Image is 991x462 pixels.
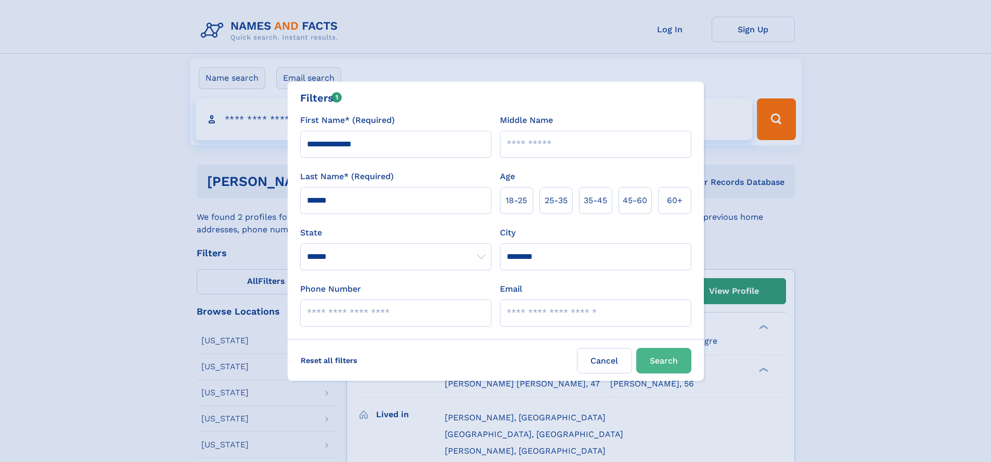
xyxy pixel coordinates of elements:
label: State [300,227,492,239]
label: First Name* (Required) [300,114,395,127]
label: City [500,227,516,239]
span: 18‑25 [506,194,527,207]
label: Age [500,170,515,183]
label: Reset all filters [294,348,364,373]
label: Last Name* (Required) [300,170,394,183]
div: Filters [300,90,342,106]
span: 60+ [667,194,683,207]
label: Middle Name [500,114,553,127]
span: 45‑60 [623,194,647,207]
span: 25‑35 [545,194,568,207]
label: Email [500,283,522,295]
span: 35‑45 [584,194,607,207]
button: Search [636,348,691,373]
label: Cancel [577,348,632,373]
label: Phone Number [300,283,361,295]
